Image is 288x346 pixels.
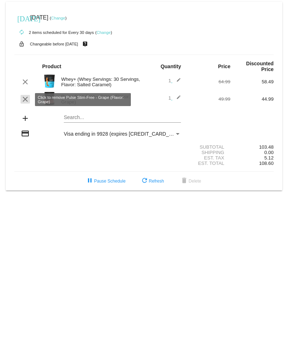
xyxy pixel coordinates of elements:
span: Refresh [140,179,164,184]
mat-icon: autorenew [17,28,26,37]
div: Est. Total [187,161,230,166]
div: 49.99 [187,96,230,102]
div: Subtotal [187,144,230,150]
a: Change [51,16,65,20]
mat-icon: edit [172,95,181,104]
div: 103.48 [230,144,274,150]
img: Image-1-Carousel-Whey-2lb-Salted-Caramel-no-badge.png [42,74,57,88]
span: 1 [168,95,181,101]
div: 64.99 [187,79,230,84]
a: Change [97,30,111,35]
mat-icon: delete [180,177,189,185]
mat-icon: credit_card [21,129,30,138]
span: Visa ending in 9928 (expires [CREDIT_CARD_DATA]) [64,131,185,137]
mat-icon: [DATE] [17,14,26,22]
mat-icon: add [21,114,30,123]
small: ( ) [95,30,112,35]
span: Delete [180,179,201,184]
span: 0.00 [264,150,274,155]
div: Pulse Stim-Free - Grape (Flavor: Grape) [58,94,144,105]
mat-icon: lock_open [17,39,26,49]
div: Whey+ (Whey Servings: 30 Servings, Flavor: Salted Caramel) [58,76,144,87]
input: Search... [64,115,181,121]
mat-icon: edit [172,78,181,86]
strong: Price [218,63,230,69]
span: 108.60 [259,161,274,166]
small: 2 items scheduled for Every 30 days [14,30,94,35]
small: ( ) [50,16,67,20]
strong: Discounted Price [246,61,274,72]
mat-icon: live_help [81,39,89,49]
strong: Quantity [160,63,181,69]
small: Changeable before [DATE] [30,42,78,46]
button: Pause Schedule [80,175,131,188]
mat-icon: clear [21,95,30,104]
div: Shipping [187,150,230,155]
mat-select: Payment Method [64,131,181,137]
img: PulseSF-20S-Grape-Transp.png [42,91,57,106]
span: Pause Schedule [85,179,125,184]
div: Est. Tax [187,155,230,161]
mat-icon: refresh [140,177,149,185]
span: 5.12 [264,155,274,161]
mat-icon: clear [21,78,30,86]
div: 44.99 [230,96,274,102]
button: Delete [174,175,207,188]
span: 1 [168,78,181,83]
button: Refresh [134,175,170,188]
strong: Product [42,63,61,69]
div: 58.49 [230,79,274,84]
mat-icon: pause [85,177,94,185]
